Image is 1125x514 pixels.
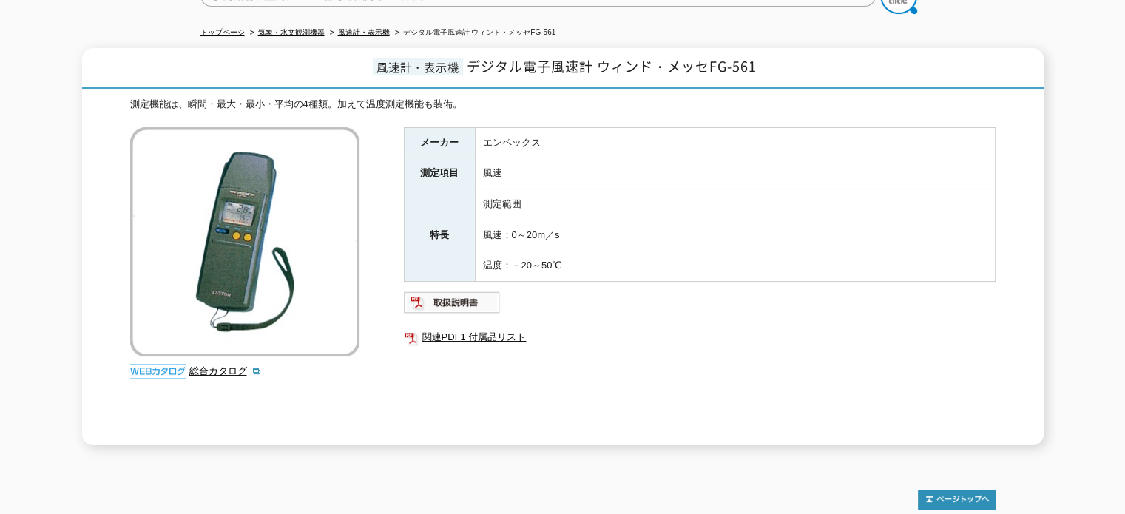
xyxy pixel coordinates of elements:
[338,28,390,36] a: 風速計・表示機
[475,189,995,282] td: 測定範囲 風速：0～20m／s 温度：－20～50℃
[918,490,996,510] img: トップページへ
[258,28,325,36] a: 気象・水文観測機器
[475,127,995,158] td: エンペックス
[404,127,475,158] th: メーカー
[404,300,501,311] a: 取扱説明書
[130,97,996,112] div: 測定機能は、瞬間・最大・最小・平均の4種類。加えて温度測定機能も装備。
[373,58,463,75] span: 風速計・表示機
[392,25,556,41] li: デジタル電子風速計 ウィンド・メッセFG-561
[404,158,475,189] th: 測定項目
[130,364,186,379] img: webカタログ
[200,28,245,36] a: トップページ
[467,56,757,76] span: デジタル電子風速計 ウィンド・メッセFG-561
[475,158,995,189] td: 風速
[130,127,359,356] img: デジタル電子風速計 ウィンド・メッセFG-561
[404,189,475,282] th: 特長
[404,291,501,314] img: 取扱説明書
[189,365,262,376] a: 総合カタログ
[404,328,996,347] a: 関連PDF1 付属品リスト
